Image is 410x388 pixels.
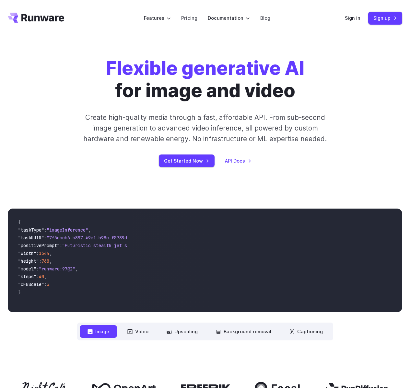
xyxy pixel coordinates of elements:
span: "taskType" [18,227,44,233]
span: "width" [18,250,36,256]
span: } [18,289,21,295]
a: Go to / [8,13,64,23]
button: Upscaling [159,325,205,338]
span: { [18,219,21,225]
span: 1344 [39,250,49,256]
span: , [49,258,52,264]
button: Video [120,325,156,338]
span: , [88,227,91,233]
label: Features [144,14,171,22]
span: , [44,274,47,280]
span: 768 [41,258,49,264]
span: "model" [18,266,36,272]
a: API Docs [225,157,252,165]
strong: Flexible generative AI [106,57,304,79]
span: : [36,250,39,256]
span: : [60,243,62,248]
span: "CFGScale" [18,281,44,287]
span: , [49,250,52,256]
span: "height" [18,258,39,264]
a: Get Started Now [159,154,215,167]
span: "taskUUID" [18,235,44,241]
span: "runware:97@2" [39,266,75,272]
h1: for image and video [106,57,304,102]
span: 40 [39,274,44,280]
button: Background removal [208,325,279,338]
a: Sign up [368,12,402,24]
button: Image [80,325,117,338]
button: Captioning [282,325,331,338]
span: : [44,281,47,287]
span: "Futuristic stealth jet streaking through a neon-lit cityscape with glowing purple exhaust" [62,243,298,248]
span: : [44,227,47,233]
span: : [39,258,41,264]
span: : [36,266,39,272]
span: "steps" [18,274,36,280]
span: : [36,274,39,280]
span: "positivePrompt" [18,243,60,248]
span: "imageInference" [47,227,88,233]
span: 5 [47,281,49,287]
p: Create high-quality media through a fast, affordable API. From sub-second image generation to adv... [79,112,331,144]
label: Documentation [208,14,250,22]
a: Blog [260,14,270,22]
a: Sign in [345,14,360,22]
span: "7f3ebcb6-b897-49e1-b98c-f5789d2d40d7" [47,235,145,241]
a: Pricing [181,14,197,22]
span: , [75,266,78,272]
span: : [44,235,47,241]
